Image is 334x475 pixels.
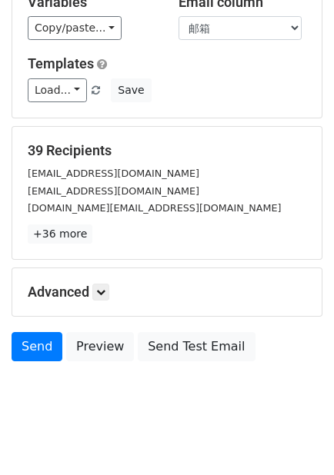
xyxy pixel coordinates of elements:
button: Save [111,78,151,102]
a: Templates [28,55,94,71]
h5: 39 Recipients [28,142,306,159]
a: +36 more [28,224,92,244]
h5: Advanced [28,284,306,301]
a: Preview [66,332,134,361]
small: [EMAIL_ADDRESS][DOMAIN_NAME] [28,185,199,197]
a: Copy/paste... [28,16,122,40]
a: Send Test Email [138,332,255,361]
a: Send [12,332,62,361]
small: [EMAIL_ADDRESS][DOMAIN_NAME] [28,168,199,179]
small: [DOMAIN_NAME][EMAIL_ADDRESS][DOMAIN_NAME] [28,202,281,214]
a: Load... [28,78,87,102]
iframe: Chat Widget [257,401,334,475]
